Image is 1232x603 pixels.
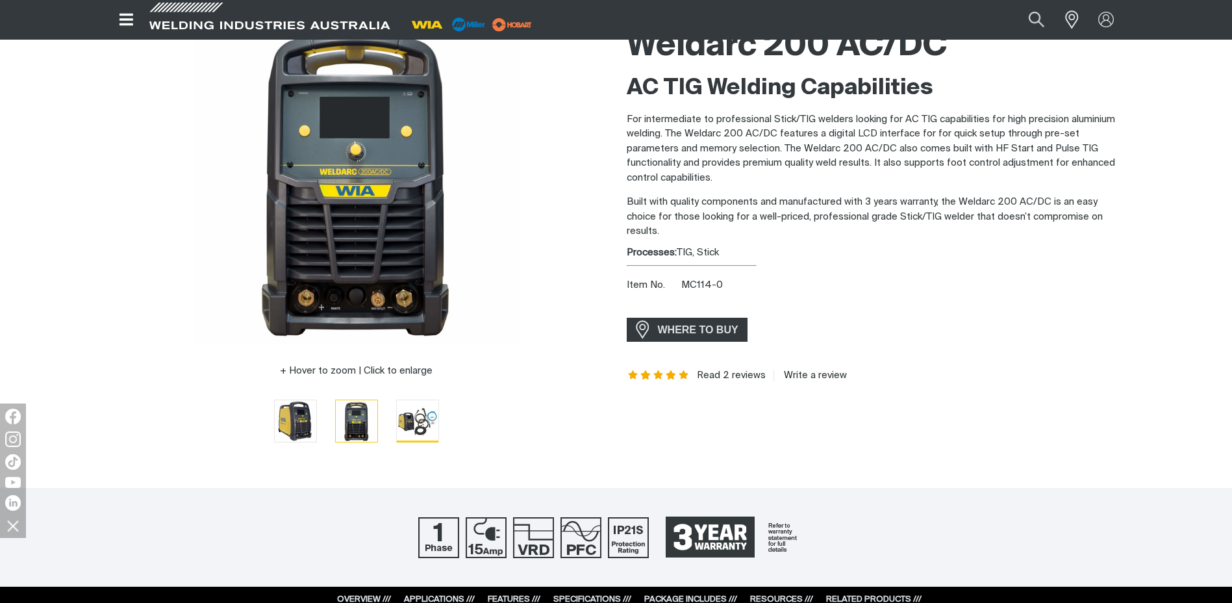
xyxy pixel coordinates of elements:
[627,371,690,380] span: Rating: 5
[627,74,1125,103] h2: AC TIG Welding Capabilities
[272,363,440,379] button: Hover to zoom | Click to enlarge
[5,454,21,470] img: TikTok
[466,517,507,558] img: 15 Amp Supply Plug
[627,25,1125,68] h1: Weldarc 200 AC/DC
[697,370,766,381] a: Read 2 reviews
[2,515,24,537] img: hide socials
[275,400,316,442] img: Weldarc 200 AC/DC
[627,246,1125,261] div: TIG, Stick
[655,511,814,564] a: 3 Year Warranty
[773,370,847,381] a: Write a review
[513,517,554,558] img: Voltage Reduction Device
[627,278,679,293] span: Item No.
[194,19,519,344] img: Weldarc 200 AC/DC
[608,517,649,558] img: IP21S Protection Rating
[5,495,21,511] img: LinkedIn
[5,477,21,488] img: YouTube
[5,409,21,424] img: Facebook
[627,318,748,342] a: WHERE TO BUY
[627,112,1125,186] p: For intermediate to professional Stick/TIG welders looking for AC TIG capabilities for high preci...
[627,248,677,257] strong: Processes:
[560,517,601,558] img: Power Factor Correction
[396,400,439,443] button: Go to slide 3
[274,400,317,443] button: Go to slide 1
[336,400,377,442] img: Weldarc 200 AC/DC
[488,19,536,29] a: miller
[397,400,438,441] img: Weldarc 200 AC/DC
[681,280,723,290] span: MC114-0
[488,15,536,34] img: miller
[627,195,1125,239] p: Built with quality components and manufactured with 3 years warranty, the Weldarc 200 AC/DC is an...
[1014,5,1059,34] button: Search products
[5,431,21,447] img: Instagram
[335,400,378,443] button: Go to slide 2
[649,320,747,340] span: WHERE TO BUY
[998,5,1058,34] input: Product name or item number...
[418,517,459,558] img: Single Phase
